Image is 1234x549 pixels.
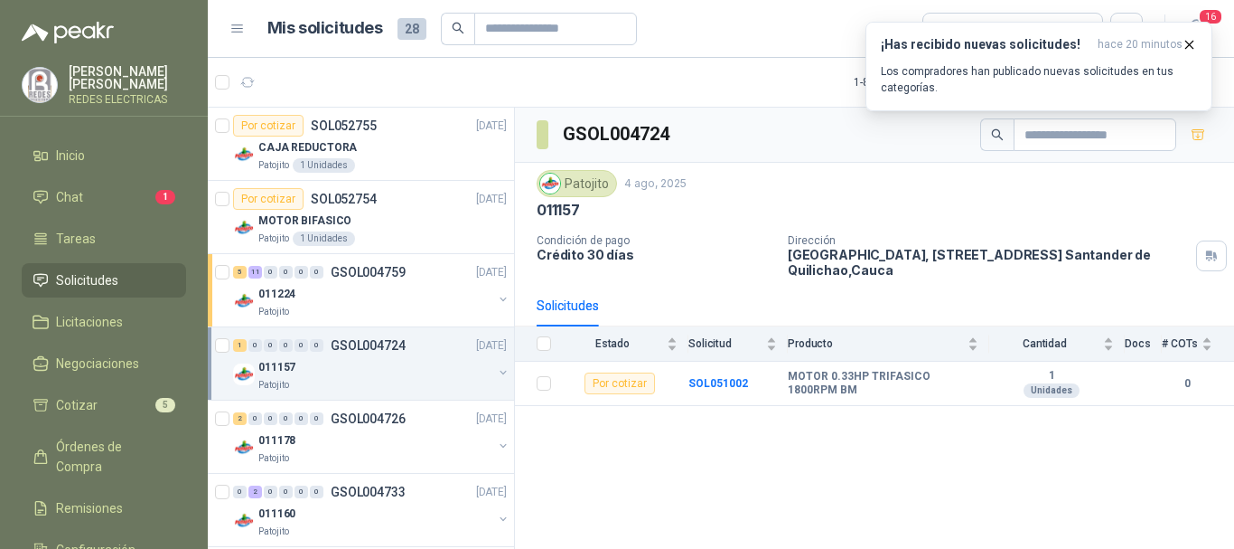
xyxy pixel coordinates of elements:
[991,128,1004,141] span: search
[233,510,255,532] img: Company Logo
[989,369,1114,383] b: 1
[294,339,308,352] div: 0
[1024,383,1080,398] div: Unidades
[788,234,1189,247] p: Dirección
[934,19,972,39] div: Todas
[563,120,672,148] h3: GSOL004724
[293,232,355,246] div: 1 Unidades
[476,411,507,428] p: [DATE]
[233,335,510,393] a: 1 0 0 0 0 0 GSOL004724[DATE] Company Logo011157Patojito
[537,296,599,316] div: Solicitudes
[294,266,308,279] div: 0
[452,22,464,34] span: search
[233,266,247,279] div: 5
[22,263,186,298] a: Solicitudes
[540,174,560,194] img: Company Logo
[476,191,507,208] p: [DATE]
[264,266,277,279] div: 0
[294,412,308,425] div: 0
[688,327,788,362] th: Solicitud
[279,412,293,425] div: 0
[69,65,186,90] p: [PERSON_NAME] [PERSON_NAME]
[788,247,1189,278] p: [GEOGRAPHIC_DATA], [STREET_ADDRESS] Santander de Quilichao , Cauca
[989,327,1125,362] th: Cantidad
[788,327,989,362] th: Producto
[233,481,510,539] a: 0 2 0 0 0 0 GSOL004733[DATE] Company Logo011160Patojito
[248,339,262,352] div: 0
[56,187,83,207] span: Chat
[23,68,57,102] img: Company Logo
[258,506,295,523] p: 011160
[258,451,289,466] p: Patojito
[397,18,426,40] span: 28
[233,290,255,312] img: Company Logo
[537,201,580,220] p: 011157
[476,337,507,355] p: [DATE]
[310,486,323,498] div: 0
[1125,327,1162,362] th: Docs
[22,305,186,339] a: Licitaciones
[155,190,175,204] span: 1
[258,359,295,376] p: 011157
[248,266,262,279] div: 11
[258,378,289,393] p: Patojito
[233,486,247,498] div: 0
[233,408,510,466] a: 2 0 0 0 0 0 GSOL004726[DATE] Company Logo011178Patojito
[788,337,964,350] span: Producto
[258,305,289,319] p: Patojito
[208,108,514,181] a: Por cotizarSOL052755[DATE] Company LogoCAJA REDUCTORAPatojito1 Unidades
[1162,337,1198,350] span: # COTs
[56,354,139,374] span: Negociaciones
[688,377,748,390] a: SOL051002
[233,188,304,210] div: Por cotizar
[248,486,262,498] div: 2
[1198,8,1223,25] span: 16
[233,412,247,425] div: 2
[258,432,295,450] p: 011178
[56,395,98,415] span: Cotizar
[56,437,169,477] span: Órdenes de Compra
[279,339,293,352] div: 0
[233,339,247,352] div: 1
[233,115,304,137] div: Por cotizar
[56,229,96,249] span: Tareas
[310,412,323,425] div: 0
[311,119,377,132] p: SOL052755
[331,486,406,498] p: GSOL004733
[22,22,114,43] img: Logo peakr
[56,146,85,166] span: Inicio
[233,217,255,239] img: Company Logo
[310,266,323,279] div: 0
[989,337,1099,350] span: Cantidad
[69,94,186,105] p: REDES ELECTRICAS
[233,364,255,385] img: Company Logo
[22,138,186,173] a: Inicio
[562,337,663,350] span: Estado
[258,286,295,303] p: 011224
[22,388,186,422] a: Cotizar5
[258,525,289,539] p: Patojito
[208,181,514,254] a: Por cotizarSOL052754[DATE] Company LogoMOTOR BIFASICOPatojito1 Unidades
[881,37,1090,52] h3: ¡Has recibido nuevas solicitudes!
[233,261,510,319] a: 5 11 0 0 0 0 GSOL004759[DATE] Company Logo011224Patojito
[248,412,262,425] div: 0
[854,68,946,97] div: 1 - 8 de 8
[279,486,293,498] div: 0
[258,213,351,230] p: MOTOR BIFASICO
[264,486,277,498] div: 0
[56,498,123,518] span: Remisiones
[258,139,357,156] p: CAJA REDUCTORA
[233,144,255,166] img: Company Logo
[688,337,762,350] span: Solicitud
[267,15,383,42] h1: Mis solicitudes
[22,491,186,525] a: Remisiones
[56,270,118,290] span: Solicitudes
[331,266,406,279] p: GSOL004759
[264,412,277,425] div: 0
[331,412,406,425] p: GSOL004726
[56,312,123,332] span: Licitaciones
[293,158,355,173] div: 1 Unidades
[1180,13,1212,45] button: 16
[584,373,655,394] div: Por cotizar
